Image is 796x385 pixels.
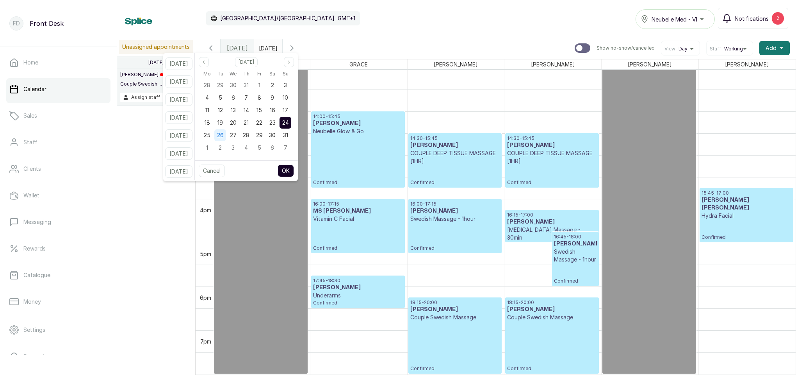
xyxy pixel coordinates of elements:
[507,306,597,313] h3: [PERSON_NAME]
[678,46,687,52] span: Day
[217,82,224,88] span: 29
[710,46,750,52] button: StaffWorking
[221,39,254,57] div: [DATE]
[230,69,237,79] span: We
[266,91,279,104] div: 09 Aug 2025
[271,94,274,101] span: 9
[338,14,355,22] p: GMT+1
[702,234,791,240] span: Confirmed
[284,82,287,88] span: 3
[217,132,224,138] span: 26
[214,129,226,141] div: 26 Aug 2025
[766,44,776,52] span: Add
[23,218,51,226] p: Messaging
[6,78,110,100] a: Calendar
[266,104,279,116] div: 16 Aug 2025
[218,107,223,113] span: 12
[410,149,500,165] p: COUPLE DEEP TISSUE MASSAGE [1HR]
[410,207,500,215] h3: [PERSON_NAME]
[206,144,208,151] span: 1
[723,59,771,69] span: [PERSON_NAME]
[214,104,226,116] div: 12 Aug 2025
[258,94,261,101] span: 8
[284,144,287,151] span: 7
[23,112,37,120] p: Sales
[201,91,214,104] div: 04 Aug 2025
[554,234,597,240] p: 16:45 - 18:00
[759,41,790,55] button: Add
[201,129,214,141] div: 25 Aug 2025
[313,245,402,251] span: Confirmed
[507,149,597,165] p: COUPLE DEEP TISSUE MASSAGE [1HR]
[279,79,292,91] div: 03 Aug 2025
[23,326,45,334] p: Settings
[636,9,715,29] button: Neubelle Med - VI
[256,132,263,138] span: 29
[244,119,249,126] span: 21
[201,60,206,64] svg: page previous
[279,141,292,154] div: 07 Sep 2025
[120,93,164,102] button: Assign staff
[243,69,249,79] span: Th
[165,129,192,142] button: [DATE]
[230,82,237,88] span: 30
[253,91,266,104] div: 08 Aug 2025
[227,116,240,129] div: 20 Aug 2025
[23,245,46,252] p: Rewards
[772,12,784,25] div: 2
[23,353,45,360] p: Support
[13,20,20,27] p: FD
[6,211,110,233] a: Messaging
[203,69,211,79] span: Mo
[204,82,210,88] span: 28
[204,132,210,138] span: 25
[313,127,402,135] p: Neubelle Glow & Go
[507,179,597,186] span: Confirmed
[271,144,274,151] span: 6
[710,46,721,52] span: Staff
[165,165,192,178] button: [DATE]
[148,59,164,66] p: [DATE]
[507,141,597,149] h3: [PERSON_NAME]
[313,207,402,215] h3: MS [PERSON_NAME]
[410,299,500,306] p: 18:15 - 20:00
[279,104,292,116] div: 17 Aug 2025
[269,119,276,126] span: 23
[230,132,237,138] span: 27
[410,135,500,141] p: 14:30 - 15:45
[6,52,110,73] a: Home
[227,91,240,104] div: 06 Aug 2025
[283,132,288,138] span: 31
[253,69,266,79] div: Friday
[253,129,266,141] div: 29 Aug 2025
[6,346,110,367] a: Support
[279,91,292,104] div: 10 Aug 2025
[410,215,500,223] p: Swedish Massage - 1hour
[664,46,696,52] button: ViewDay
[227,79,240,91] div: 30 Jul 2025
[23,138,37,146] p: Staff
[266,79,279,91] div: 02 Aug 2025
[313,113,402,120] p: 14:00 - 15:45
[244,94,248,101] span: 7
[256,107,262,113] span: 15
[201,69,214,79] div: Monday
[410,201,500,207] p: 16:00 - 17:15
[120,81,163,87] p: Couple Swedish ...
[313,300,402,306] span: Confirmed
[6,319,110,341] a: Settings
[269,69,275,79] span: Sa
[266,129,279,141] div: 30 Aug 2025
[240,104,253,116] div: 14 Aug 2025
[205,94,209,101] span: 4
[313,278,402,284] p: 17:45 - 18:30
[214,69,226,79] div: Tuesday
[554,278,597,284] span: Confirmed
[271,82,274,88] span: 2
[201,141,214,154] div: 01 Sep 2025
[23,192,39,199] p: Wallet
[243,132,249,138] span: 28
[348,59,369,69] span: GRACE
[283,69,288,79] span: Su
[201,69,292,154] div: Aug 2025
